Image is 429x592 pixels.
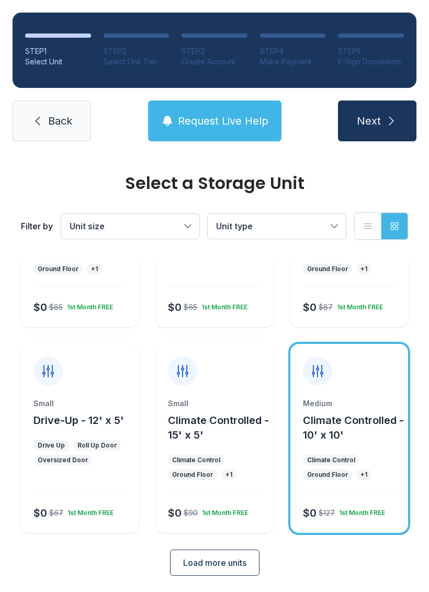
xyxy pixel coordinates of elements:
div: 1st Month FREE [335,505,385,517]
span: Next [357,114,381,128]
div: 1st Month FREE [197,299,247,311]
div: 1st Month FREE [198,505,248,517]
div: 1st Month FREE [333,299,383,311]
div: $0 [168,506,182,520]
button: Climate Controlled - 10' x 10' [303,413,404,442]
div: $0 [33,506,47,520]
span: Load more units [183,556,246,569]
div: Medium [303,398,396,409]
span: Unit type [216,221,253,231]
div: Drive Up [38,441,65,450]
div: $0 [303,300,317,315]
div: $0 [303,506,317,520]
div: E-Sign Documents [338,57,404,67]
div: Ground Floor [172,471,213,479]
div: Climate Control [172,456,220,464]
div: $65 [184,302,197,312]
div: $85 [49,302,63,312]
div: 1st Month FREE [63,299,113,311]
div: STEP 3 [182,46,247,57]
button: Climate Controlled - 15' x 5' [168,413,269,442]
div: STEP 4 [260,46,326,57]
div: Select Unit [25,57,91,67]
div: $90 [184,508,198,518]
button: Unit type [208,214,346,239]
span: Drive-Up - 12' x 5' [33,414,124,427]
span: Request Live Help [178,114,268,128]
div: Create Account [182,57,247,67]
button: Unit size [61,214,199,239]
div: Ground Floor [307,265,348,273]
div: STEP 1 [25,46,91,57]
div: + 1 [225,471,232,479]
div: + 1 [91,265,98,273]
div: $0 [33,300,47,315]
div: Select a Storage Unit [21,175,408,192]
div: Roll Up Door [77,441,117,450]
div: $67 [49,508,63,518]
button: Drive-Up - 12' x 5' [33,413,124,428]
div: STEP 5 [338,46,404,57]
span: Climate Controlled - 10' x 10' [303,414,404,441]
div: $87 [319,302,333,312]
div: Filter by [21,220,53,232]
div: $127 [319,508,335,518]
span: Climate Controlled - 15' x 5' [168,414,269,441]
div: Ground Floor [307,471,348,479]
div: Oversized Door [38,456,88,464]
div: Ground Floor [38,265,78,273]
div: + 1 [360,265,367,273]
span: Back [48,114,72,128]
div: $0 [168,300,182,315]
div: STEP 2 [104,46,170,57]
div: 1st Month FREE [63,505,114,517]
div: Climate Control [307,456,355,464]
div: Make Payment [260,57,326,67]
span: Unit size [70,221,105,231]
div: Small [33,398,126,409]
div: Select Unit Tier [104,57,170,67]
div: Small [168,398,261,409]
div: + 1 [360,471,367,479]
